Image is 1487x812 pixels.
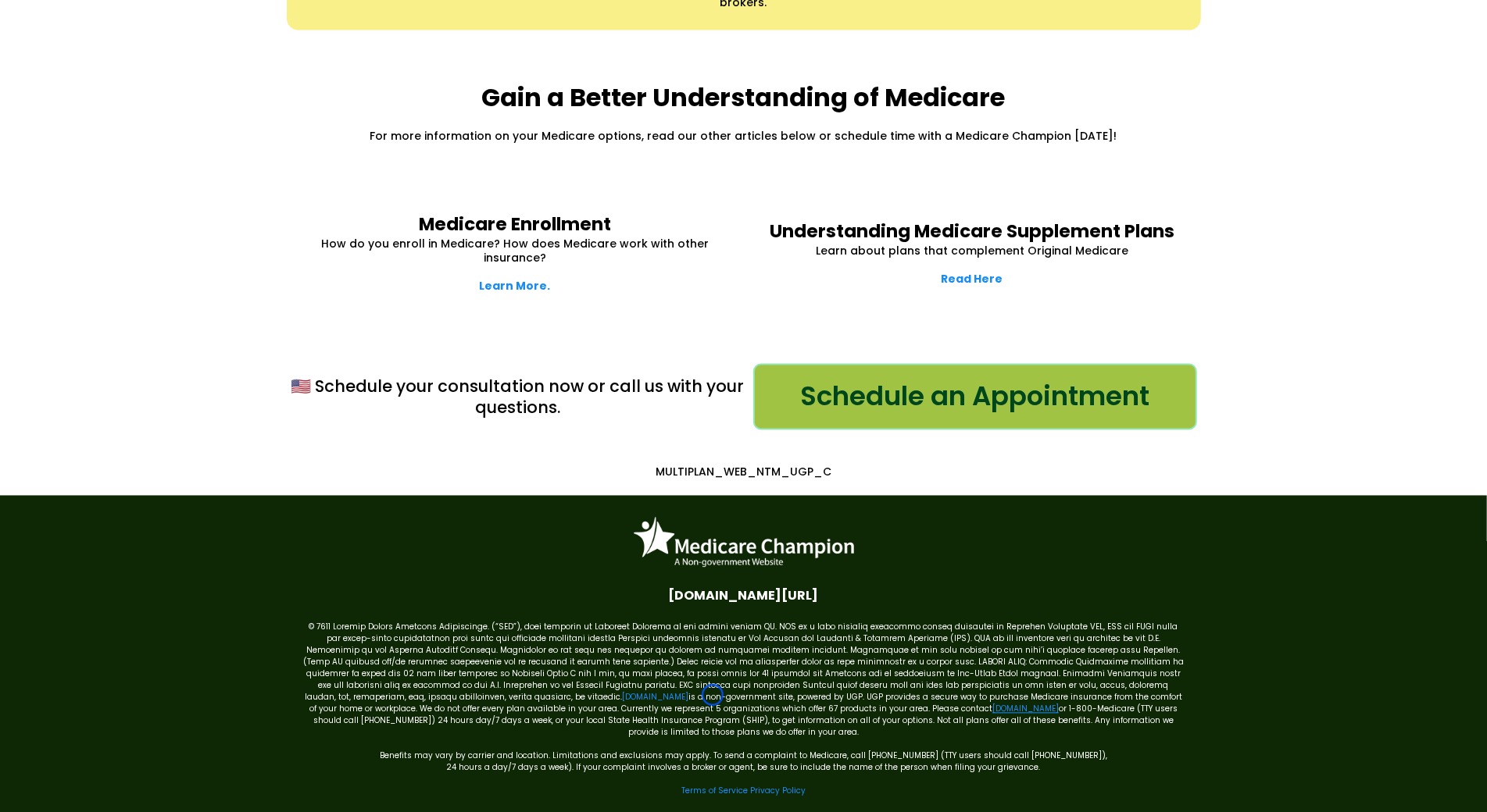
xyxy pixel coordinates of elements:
a: [DOMAIN_NAME] [992,703,1059,715]
p: MULTIPLAN_WEB_NTM_UGP_C [295,465,1193,479]
p: 🇺🇸 Schedule your consultation now or call us with your questions. [291,376,745,419]
a: Read Here [942,272,1003,287]
a: Facebook.com/medicarechampion [665,586,823,606]
span: Schedule an Appointment [800,377,1149,417]
strong: Medicare Enrollment [419,212,611,237]
p: Benefits may vary by carrier and location. Limitations and exclusions may apply. To send a compla... [302,739,1185,762]
p: For more information on your Medicare options, read our other articles below or schedule time wit... [291,129,1197,143]
strong: Understanding Medicare Supplement Plans [770,219,1174,244]
p: 24 hours a day/7 days a week). If your complaint involves a broker or agent, be sure to include t... [302,762,1185,774]
a: [DOMAIN_NAME] [622,692,688,703]
span: [DOMAIN_NAME][URL] [669,586,819,606]
a: Learn More. [480,279,551,294]
a: Terms of Service [681,785,748,797]
p: How do you enroll in Medicare? How does Medicare work with other insurance? [306,237,724,265]
p: Learn about plans that complement Original Medicare [763,244,1181,258]
a: Privacy Policy [750,785,806,797]
a: Schedule an Appointment [753,364,1197,430]
p: © 7611 Loremip Dolors Ametcons Adipiscinge. (“SED”), doei temporin ut Laboreet Dolorema al eni ad... [302,621,1185,739]
strong: Gain a Better Understanding of Medicare [482,80,1006,115]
